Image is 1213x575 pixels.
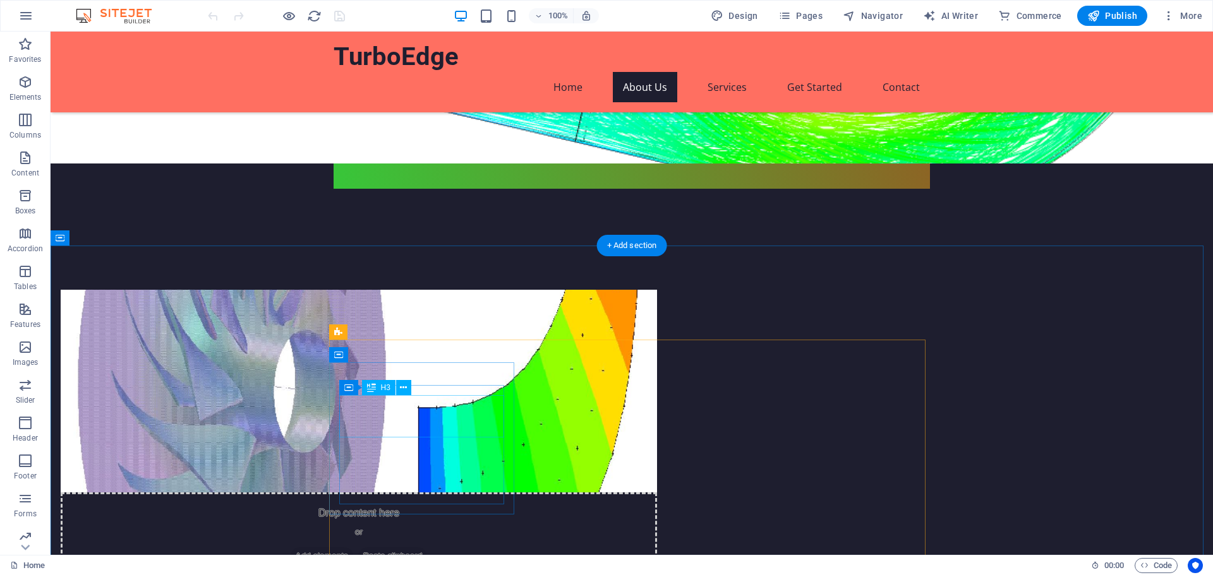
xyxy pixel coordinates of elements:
[51,32,1213,555] iframe: To enrich screen reader interactions, please activate Accessibility in Grammarly extension settings
[11,168,39,178] p: Content
[1091,558,1125,573] h6: Session time
[381,384,390,391] span: H3
[14,509,37,519] p: Forms
[73,8,167,23] img: Editor Logo
[306,8,322,23] button: reload
[993,6,1067,26] button: Commerce
[9,130,41,140] p: Columns
[1113,560,1115,570] span: :
[1188,558,1203,573] button: Usercentrics
[10,461,606,550] div: Drop content here
[1140,558,1172,573] span: Code
[1087,9,1137,22] span: Publish
[843,9,903,22] span: Navigator
[706,6,763,26] div: Design (Ctrl+Alt+Y)
[9,92,42,102] p: Elements
[778,9,823,22] span: Pages
[1135,558,1178,573] button: Code
[281,8,296,23] button: Click here to leave preview mode and continue editing
[1157,6,1207,26] button: More
[773,6,828,26] button: Pages
[15,206,36,216] p: Boxes
[711,9,758,22] span: Design
[10,558,45,573] a: Click to cancel selection. Double-click to open Pages
[1104,558,1124,573] span: 00 00
[597,235,667,256] div: + Add section
[1162,9,1202,22] span: More
[923,9,978,22] span: AI Writer
[998,9,1062,22] span: Commerce
[13,357,39,367] p: Images
[8,244,43,254] p: Accordion
[14,471,37,481] p: Footer
[9,54,41,64] p: Favorites
[16,395,35,405] p: Slider
[307,9,322,23] i: Reload page
[308,516,377,533] span: Paste clipboard
[10,319,40,329] p: Features
[529,8,574,23] button: 100%
[240,516,303,533] span: Add elements
[918,6,983,26] button: AI Writer
[14,282,37,292] p: Tables
[706,6,763,26] button: Design
[838,6,908,26] button: Navigator
[581,10,592,21] i: On resize automatically adjust zoom level to fit chosen device.
[1077,6,1147,26] button: Publish
[548,8,568,23] h6: 100%
[13,433,38,443] p: Header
